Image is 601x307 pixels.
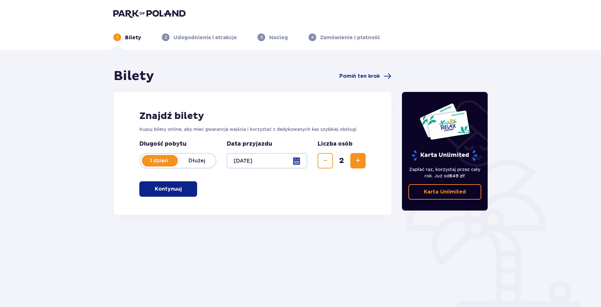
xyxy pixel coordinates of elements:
p: Karta Unlimited [411,150,478,161]
a: Pomiń ten krok [339,72,391,80]
span: 2 [334,156,349,166]
p: Udogodnienia i atrakcje [173,34,237,41]
p: Kontynuuj [155,185,182,193]
p: Liczba osób [318,140,353,148]
p: 2 [165,34,167,40]
p: Bilety [125,34,141,41]
div: 2Udogodnienia i atrakcje [162,33,237,41]
p: 1 [117,34,118,40]
p: 3 [260,34,263,40]
p: Data przyjazdu [227,140,272,148]
img: Dwie karty całoroczne do Suntago z napisem 'UNLIMITED RELAX', na białym tle z tropikalnymi liśćmi... [419,103,470,140]
span: Pomiń ten krok [339,73,380,80]
p: Dłużej [178,157,216,164]
p: 4 [311,34,314,40]
button: Zwiększ [350,153,366,168]
div: 4Zamówienie i płatność [309,33,380,41]
span: 649 zł [449,173,464,178]
a: Karta Unlimited [408,184,482,200]
h1: Bilety [114,68,154,84]
div: 1Bilety [113,33,141,41]
p: Kupuj bilety online, aby mieć gwarancję wejścia i korzystać z dedykowanych kas szybkiej obsługi. [139,126,366,132]
img: Park of Poland logo [113,9,186,18]
p: Nocleg [269,34,288,41]
p: Karta Unlimited [424,188,466,195]
p: Zapłać raz, korzystaj przez cały rok. Już od ! [408,166,482,179]
h2: Znajdź bilety [139,110,366,122]
p: Zamówienie i płatność [320,34,380,41]
button: Zmniejsz [318,153,333,168]
div: 3Nocleg [257,33,288,41]
p: 1 dzień [140,157,178,164]
p: Długość pobytu [139,140,216,148]
button: Kontynuuj [139,181,197,197]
